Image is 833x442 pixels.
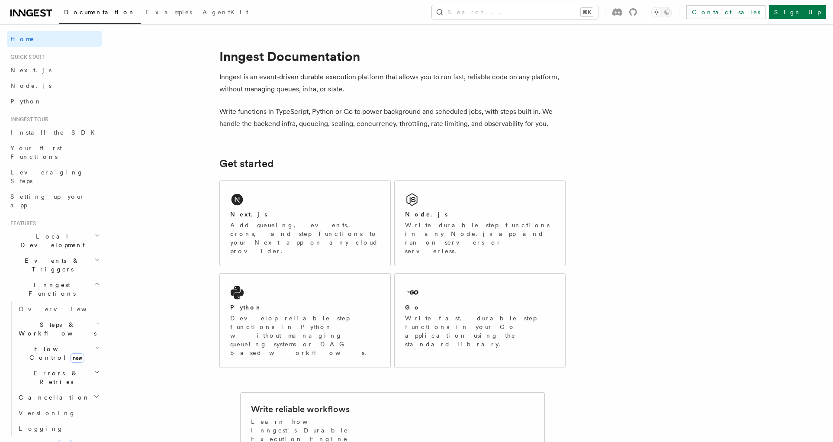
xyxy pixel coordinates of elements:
span: AgentKit [203,9,248,16]
span: Features [7,220,36,227]
button: Errors & Retries [15,365,102,390]
span: Errors & Retries [15,369,94,386]
a: Contact sales [686,5,765,19]
p: Write functions in TypeScript, Python or Go to power background and scheduled jobs, with steps bu... [219,106,566,130]
h2: Write reliable workflows [251,403,350,415]
button: Steps & Workflows [15,317,102,341]
button: Cancellation [15,390,102,405]
span: Install the SDK [10,129,100,136]
span: Setting up your app [10,193,85,209]
a: Your first Functions [7,140,102,165]
span: Inngest tour [7,116,48,123]
span: Python [10,98,42,105]
h2: Go [405,303,421,312]
span: Local Development [7,232,94,249]
p: Add queueing, events, crons, and step functions to your Next app on any cloud provider. [230,221,380,255]
a: Get started [219,158,273,170]
a: Node.js [7,78,102,94]
span: Inngest Functions [7,281,93,298]
a: Overview [15,301,102,317]
a: Next.js [7,62,102,78]
a: Documentation [59,3,141,24]
a: Versioning [15,405,102,421]
span: Steps & Workflows [15,320,96,338]
p: Write fast, durable step functions in your Go application using the standard library. [405,314,555,348]
a: Sign Up [769,5,826,19]
a: Install the SDK [7,125,102,140]
button: Events & Triggers [7,253,102,277]
h2: Python [230,303,262,312]
span: Documentation [64,9,135,16]
span: Your first Functions [10,145,62,160]
span: Flow Control [15,345,95,362]
button: Toggle dark mode [651,7,672,17]
a: Home [7,31,102,47]
a: Next.jsAdd queueing, events, crons, and step functions to your Next app on any cloud provider. [219,180,391,266]
span: Home [10,35,35,43]
p: Inngest is an event-driven durable execution platform that allows you to run fast, reliable code ... [219,71,566,95]
span: new [70,353,84,363]
a: Examples [141,3,197,23]
a: Logging [15,421,102,436]
span: Cancellation [15,393,90,402]
a: Python [7,94,102,109]
span: Leveraging Steps [10,169,84,184]
button: Local Development [7,229,102,253]
a: AgentKit [197,3,254,23]
p: Develop reliable step functions in Python without managing queueing systems or DAG based workflows. [230,314,380,357]
h1: Inngest Documentation [219,48,566,64]
a: PythonDevelop reliable step functions in Python without managing queueing systems or DAG based wo... [219,273,391,368]
h2: Node.js [405,210,448,219]
p: Write durable step functions in any Node.js app and run on servers or serverless. [405,221,555,255]
div: Inngest Functions [7,301,102,436]
kbd: ⌘K [581,8,593,16]
span: Examples [146,9,192,16]
span: Quick start [7,54,45,61]
button: Search...⌘K [432,5,598,19]
span: Overview [19,306,108,313]
a: Leveraging Steps [7,165,102,189]
button: Flow Controlnew [15,341,102,365]
span: Node.js [10,82,51,89]
span: Next.js [10,67,51,74]
a: Node.jsWrite durable step functions in any Node.js app and run on servers or serverless. [394,180,566,266]
a: Setting up your app [7,189,102,213]
span: Events & Triggers [7,256,94,274]
a: GoWrite fast, durable step functions in your Go application using the standard library. [394,273,566,368]
span: Versioning [19,410,76,416]
h2: Next.js [230,210,267,219]
button: Inngest Functions [7,277,102,301]
span: Logging [19,425,64,432]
